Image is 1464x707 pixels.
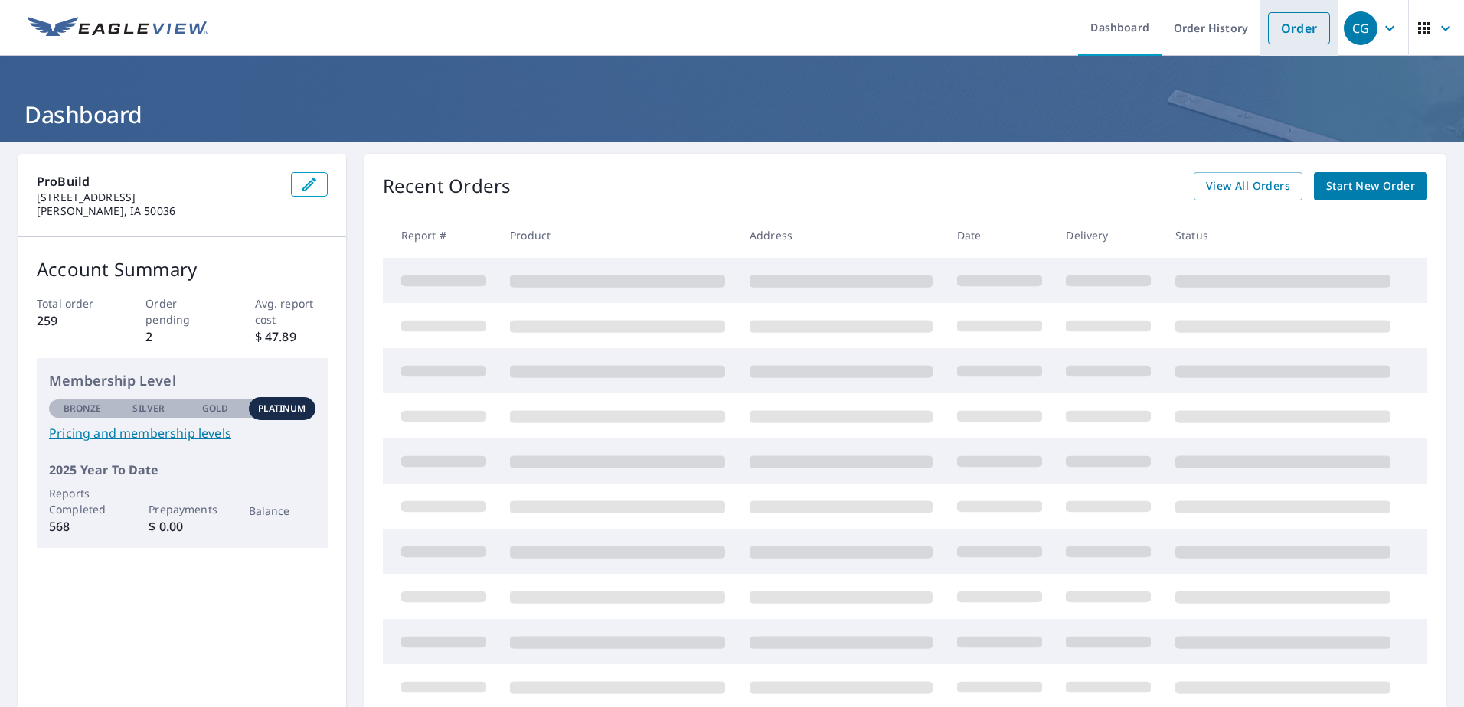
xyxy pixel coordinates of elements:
p: Avg. report cost [255,295,328,327]
th: Address [737,213,945,258]
p: 259 [37,311,109,330]
p: Balance [249,503,315,519]
p: Total order [37,295,109,311]
p: Account Summary [37,256,328,283]
p: Silver [132,402,165,415]
div: CG [1344,11,1377,45]
p: 2025 Year To Date [49,461,315,479]
p: ProBuild [37,172,279,191]
p: Prepayments [149,501,215,517]
p: Order pending [145,295,218,327]
th: Date [945,213,1054,258]
p: Platinum [258,402,306,415]
img: EV Logo [28,17,208,40]
span: View All Orders [1206,177,1290,196]
p: Recent Orders [383,172,511,200]
p: [PERSON_NAME], IA 50036 [37,204,279,218]
p: 568 [49,517,116,536]
p: Gold [202,402,228,415]
th: Product [498,213,737,258]
th: Delivery [1054,213,1163,258]
a: Pricing and membership levels [49,424,315,442]
a: Order [1268,12,1330,44]
p: Reports Completed [49,485,116,517]
p: [STREET_ADDRESS] [37,191,279,204]
a: Start New Order [1314,172,1427,200]
p: Membership Level [49,370,315,391]
p: $ 47.89 [255,327,328,346]
th: Status [1163,213,1403,258]
p: $ 0.00 [149,517,215,536]
p: 2 [145,327,218,346]
th: Report # [383,213,498,258]
span: Start New Order [1326,177,1415,196]
h1: Dashboard [18,99,1446,130]
a: View All Orders [1194,172,1302,200]
p: Bronze [64,402,102,415]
